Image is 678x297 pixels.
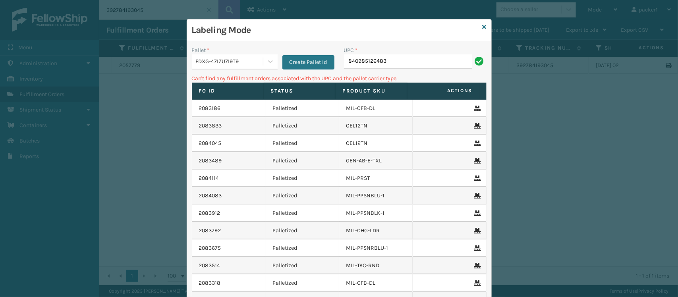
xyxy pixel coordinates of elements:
[199,122,222,130] a: 2083833
[265,222,339,239] td: Palletized
[265,257,339,274] td: Palletized
[199,279,221,287] a: 2083318
[339,187,413,204] td: MIL-PPSNBLU-1
[265,204,339,222] td: Palletized
[192,74,487,83] p: Can't find any fulfillment orders associated with the UPC and the pallet carrier type.
[344,46,358,54] label: UPC
[196,58,264,66] div: FDXG-47IZU7I9T9
[265,152,339,170] td: Palletized
[199,87,256,94] label: Fo Id
[474,123,479,129] i: Remove From Pallet
[339,100,413,117] td: MIL-CFB-DL
[265,187,339,204] td: Palletized
[265,239,339,257] td: Palletized
[199,104,221,112] a: 2083186
[199,157,222,165] a: 2083489
[271,87,328,94] label: Status
[199,192,222,200] a: 2084083
[282,55,334,69] button: Create Pallet Id
[474,193,479,199] i: Remove From Pallet
[474,210,479,216] i: Remove From Pallet
[474,245,479,251] i: Remove From Pallet
[199,174,219,182] a: 2084114
[474,158,479,164] i: Remove From Pallet
[474,106,479,111] i: Remove From Pallet
[339,222,413,239] td: MIL-CHG-LDR
[199,262,220,270] a: 2083514
[199,244,221,252] a: 2083675
[192,24,479,36] h3: Labeling Mode
[339,152,413,170] td: GEN-AB-E-TXL
[339,204,413,222] td: MIL-PPSNBLK-1
[339,274,413,292] td: MIL-CFB-DL
[339,170,413,187] td: MIL-PRST
[265,274,339,292] td: Palletized
[474,263,479,268] i: Remove From Pallet
[343,87,400,94] label: Product SKU
[339,257,413,274] td: MIL-TAC-RND
[339,239,413,257] td: MIL-PPSNRBLU-1
[199,139,222,147] a: 2084045
[339,117,413,135] td: CEL12TN
[192,46,210,54] label: Pallet
[265,170,339,187] td: Palletized
[339,135,413,152] td: CEL12TN
[474,141,479,146] i: Remove From Pallet
[265,135,339,152] td: Palletized
[265,117,339,135] td: Palletized
[474,280,479,286] i: Remove From Pallet
[199,227,221,235] a: 2083792
[410,84,477,97] span: Actions
[265,100,339,117] td: Palletized
[474,228,479,233] i: Remove From Pallet
[474,175,479,181] i: Remove From Pallet
[199,209,220,217] a: 2083912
